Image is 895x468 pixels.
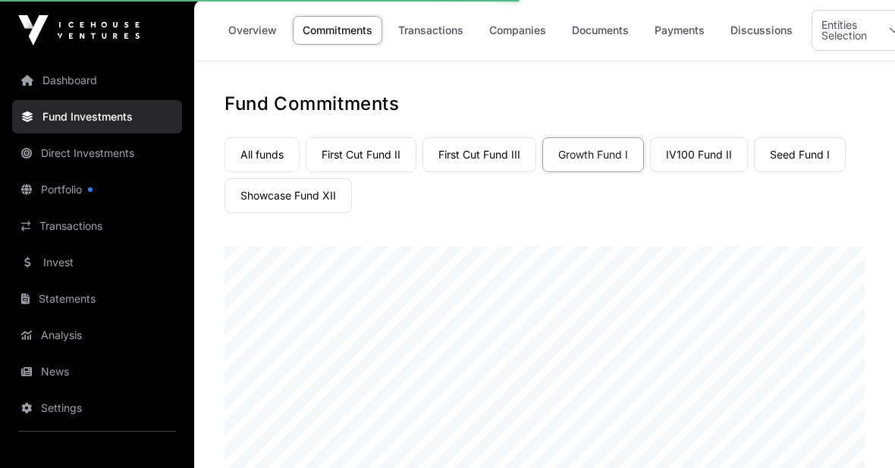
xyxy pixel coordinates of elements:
[562,16,639,45] a: Documents
[12,173,182,206] a: Portfolio
[12,355,182,388] a: News
[645,16,714,45] a: Payments
[225,178,352,213] a: Showcase Fund XII
[12,391,182,425] a: Settings
[225,137,300,172] a: All funds
[293,16,382,45] a: Commitments
[306,137,416,172] a: First Cut Fund II
[422,137,536,172] a: First Cut Fund III
[479,16,556,45] a: Companies
[18,15,140,46] img: Icehouse Ventures Logo
[754,137,846,172] a: Seed Fund I
[218,16,287,45] a: Overview
[388,16,473,45] a: Transactions
[12,64,182,97] a: Dashboard
[542,137,644,172] a: Growth Fund I
[650,137,748,172] a: IV100 Fund II
[12,137,182,170] a: Direct Investments
[12,246,182,279] a: Invest
[12,100,182,133] a: Fund Investments
[12,282,182,316] a: Statements
[12,209,182,243] a: Transactions
[225,92,865,116] h1: Fund Commitments
[12,319,182,352] a: Analysis
[721,16,802,45] a: Discussions
[819,395,895,468] iframe: Chat Widget
[812,11,876,50] div: Entities Selection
